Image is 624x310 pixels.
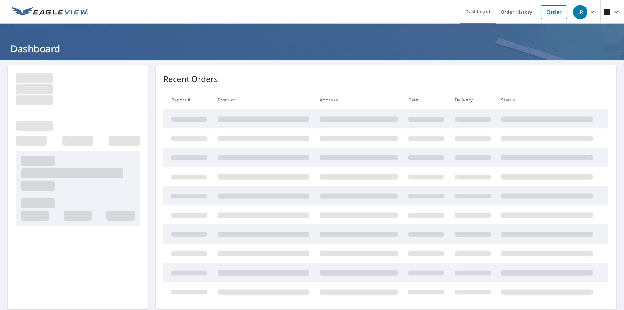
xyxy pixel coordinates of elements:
th: Date [403,90,449,109]
th: Delivery [449,90,496,109]
h1: Dashboard [8,42,616,55]
a: Order [541,5,567,19]
th: Report # [163,90,213,109]
div: LR [573,5,587,19]
th: Product [213,90,315,109]
p: Recent Orders [163,73,218,85]
img: EV Logo [12,7,88,17]
th: Address [315,90,403,109]
th: Status [496,90,598,109]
